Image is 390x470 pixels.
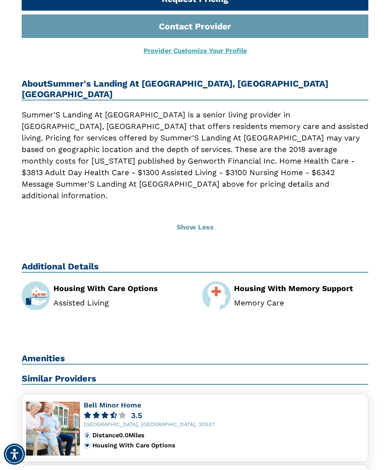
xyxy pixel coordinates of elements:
h2: About Summer's Landing At [GEOGRAPHIC_DATA], [GEOGRAPHIC_DATA] [GEOGRAPHIC_DATA] [22,78,368,101]
img: distance.svg [84,432,91,439]
li: Memory Care [234,299,368,307]
h2: Similar Providers [22,373,368,385]
p: Summer'S Landing At [GEOGRAPHIC_DATA] is a senior living provider in [GEOGRAPHIC_DATA], [GEOGRAPH... [22,109,368,202]
button: Show Less [22,217,368,238]
div: [GEOGRAPHIC_DATA], [GEOGRAPHIC_DATA], 30507 [84,422,364,428]
a: Bell Minor Home [84,401,141,409]
a: Contact Provider [22,14,368,38]
h2: Amenities [22,353,368,365]
a: Provider Customize Your Profile [143,47,247,54]
div: Distance 0.0 Miles [92,432,364,439]
div: 3.5 [131,412,142,419]
li: Assisted Living [53,299,188,307]
div: Housing With Care Options [92,442,364,449]
a: 3.5 [84,412,364,419]
div: Housing With Memory Support [234,285,368,292]
div: Accessibility Menu [4,444,25,465]
div: Housing With Care Options [53,285,188,292]
img: primary.svg [84,442,91,449]
h2: Additional Details [22,261,368,273]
